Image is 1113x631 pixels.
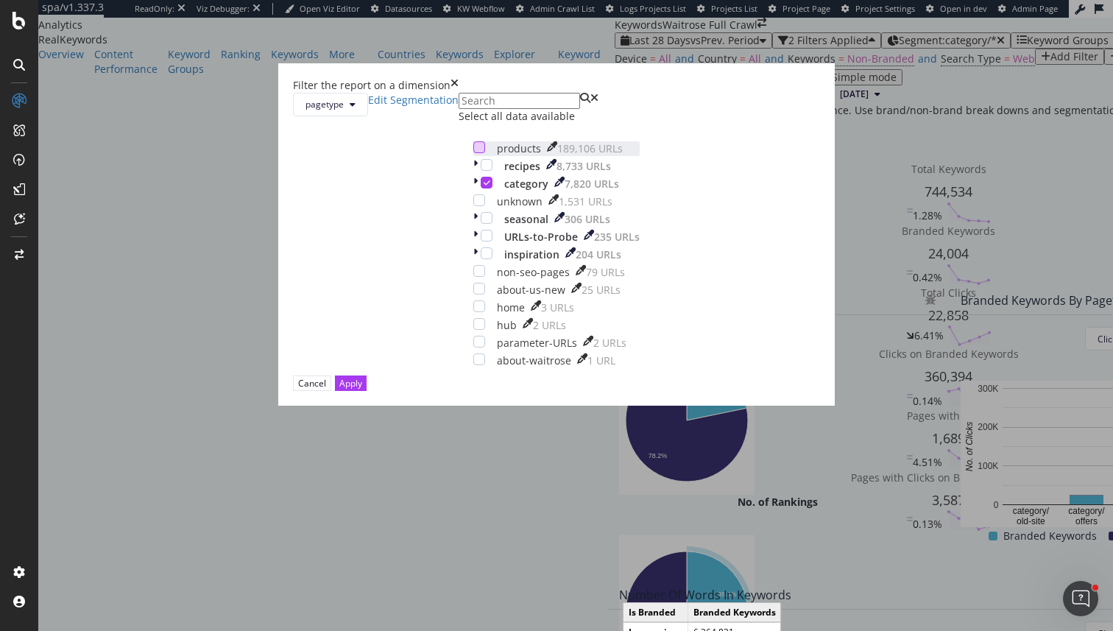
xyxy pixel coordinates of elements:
input: Search [459,93,580,109]
div: 204 URLs [576,247,621,262]
div: about-us-new [497,283,565,297]
div: 7,820 URLs [565,177,619,191]
div: hub [497,318,517,333]
div: times [451,78,459,93]
div: 8,733 URLs [556,159,611,174]
div: Apply [339,377,362,389]
div: 189,106 URLs [557,141,623,156]
div: products [497,141,541,156]
div: 1,531 URLs [559,194,612,209]
a: Edit Segmentation [368,93,459,116]
span: pagetype [305,98,344,110]
div: 79 URLs [586,265,625,280]
div: 2 URLs [533,318,566,333]
div: category [504,177,548,191]
div: URLs-to-Probe [504,230,578,244]
div: parameter-URLs [497,336,577,350]
div: recipes [504,159,540,174]
div: 3 URLs [541,300,574,315]
div: unknown [497,194,543,209]
div: about-waitrose [497,353,571,368]
div: inspiration [504,247,559,262]
button: pagetype [293,93,368,116]
iframe: Intercom live chat [1063,581,1098,616]
div: seasonal [504,212,548,227]
div: 1 URL [587,353,615,368]
div: non-seo-pages [497,265,570,280]
div: 306 URLs [565,212,610,227]
div: 2 URLs [593,336,626,350]
div: Select all data available [459,109,654,124]
div: 25 URLs [582,283,621,297]
button: Cancel [293,376,331,391]
div: home [497,300,525,315]
div: 235 URLs [594,230,640,244]
button: Apply [335,376,367,391]
div: modal [278,63,835,406]
div: Filter the report on a dimension [293,78,451,93]
div: Cancel [298,377,326,389]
